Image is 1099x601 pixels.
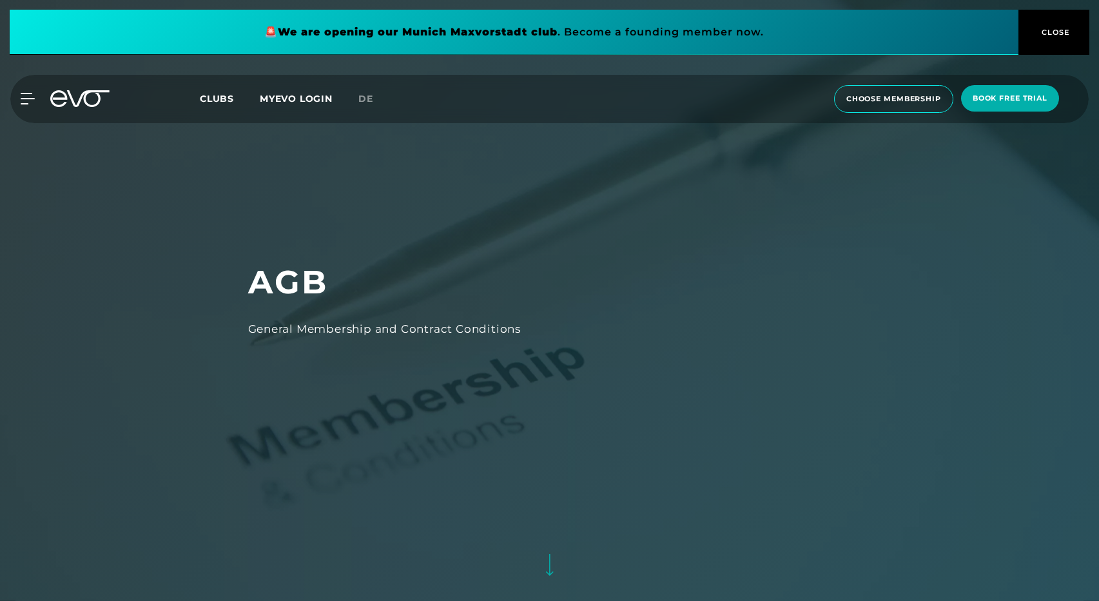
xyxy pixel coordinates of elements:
span: book free trial [973,93,1047,104]
a: MYEVO LOGIN [260,93,333,104]
a: book free trial [957,85,1063,113]
h1: AGB [248,261,851,303]
button: CLOSE [1018,10,1089,55]
span: Clubs [200,93,234,104]
a: Clubs [200,92,260,104]
a: de [358,92,389,106]
span: de [358,93,373,104]
div: General Membership and Contract Conditions [248,319,851,339]
a: choose membership [830,85,957,113]
span: CLOSE [1038,26,1070,38]
span: choose membership [846,94,941,104]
